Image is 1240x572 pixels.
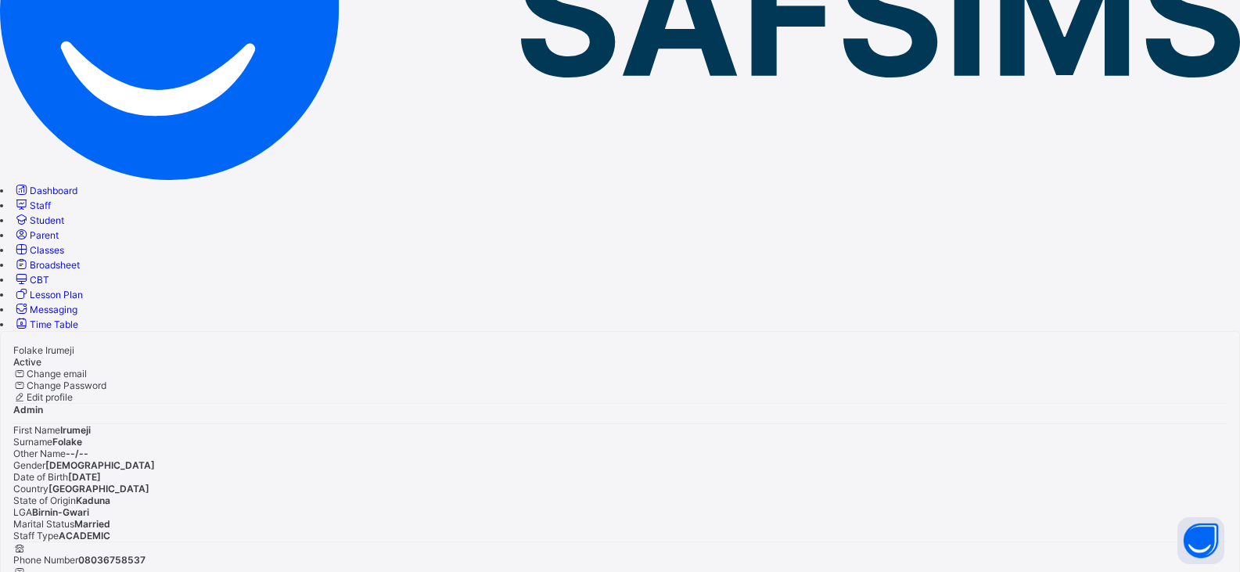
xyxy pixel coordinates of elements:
a: Time Table [13,318,78,330]
span: 08036758537 [78,554,146,566]
span: Dashboard [30,185,77,196]
span: State of Origin [13,495,76,506]
span: [GEOGRAPHIC_DATA] [49,483,149,495]
a: Classes [13,244,64,256]
span: Married [74,518,110,530]
span: Phone Number [13,554,78,566]
a: Staff [13,200,51,211]
span: Gender [13,459,45,471]
a: Messaging [13,304,77,315]
span: Admin [13,404,43,416]
span: CBT [30,274,49,286]
span: Folake [52,436,82,448]
span: ACADEMIC [59,530,110,541]
a: CBT [13,274,49,286]
span: [DATE] [68,471,101,483]
span: First Name [13,424,60,436]
button: Open asap [1177,517,1224,564]
a: Dashboard [13,185,77,196]
a: Lesson Plan [13,289,83,300]
span: Country [13,483,49,495]
span: Staff [30,200,51,211]
a: Student [13,214,64,226]
span: Kaduna [76,495,110,506]
span: Staff Type [13,530,59,541]
span: --/-- [66,448,88,459]
span: LGA [13,506,32,518]
span: Surname [13,436,52,448]
span: Date of Birth [13,471,68,483]
span: Edit profile [27,391,73,403]
span: Parent [30,229,59,241]
span: Messaging [30,304,77,315]
span: Broadsheet [30,259,80,271]
a: Parent [13,229,59,241]
span: Student [30,214,64,226]
span: Lesson Plan [30,289,83,300]
span: Other Name [13,448,66,459]
span: Time Table [30,318,78,330]
span: Classes [30,244,64,256]
span: Change Password [27,380,106,391]
span: Birnin-Gwari [32,506,89,518]
span: Irumeji [60,424,91,436]
span: Marital Status [13,518,74,530]
span: Active [13,356,41,368]
span: [DEMOGRAPHIC_DATA] [45,459,155,471]
span: Change email [27,368,87,380]
a: Broadsheet [13,259,80,271]
span: Folake Irumeji [13,344,74,356]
